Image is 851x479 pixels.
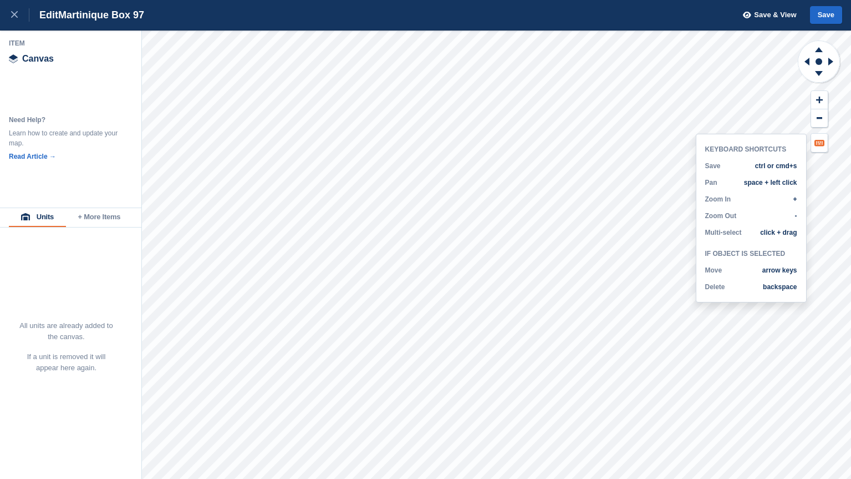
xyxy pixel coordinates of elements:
[795,212,797,220] p: -
[9,128,120,148] div: Learn how to create and update your map.
[705,283,725,291] p: Delete
[810,6,842,24] button: Save
[705,250,797,258] p: IF OBJECT IS SELECTED
[705,145,797,153] p: KEYBOARD SHORTCUTS
[19,351,114,374] p: If a unit is removed it will appear here again.
[9,153,56,160] a: Read Article →
[705,212,737,220] p: Zoom Out
[22,54,54,63] span: Canvas
[737,6,797,24] button: Save & View
[705,195,731,203] p: Zoom In
[793,195,797,203] p: +
[9,54,18,63] img: canvas-icn.9d1aba5b.svg
[9,208,66,227] button: Units
[705,229,742,236] p: Multi-select
[29,8,144,22] div: Edit Martinique Box 97
[705,179,717,186] p: Pan
[19,320,114,342] p: All units are already added to the canvas.
[66,208,133,227] button: + More Items
[760,229,797,236] p: click + drag
[811,109,828,128] button: Zoom Out
[755,162,797,170] p: ctrl or cmd+s
[9,39,133,48] div: Item
[762,266,797,274] p: arrow keys
[754,9,796,21] span: Save & View
[705,266,722,274] p: Move
[811,134,828,152] button: Keyboard Shortcuts
[9,115,120,125] div: Need Help?
[705,162,721,170] p: Save
[811,91,828,109] button: Zoom In
[744,179,797,186] p: space + left click
[763,283,797,291] p: backspace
